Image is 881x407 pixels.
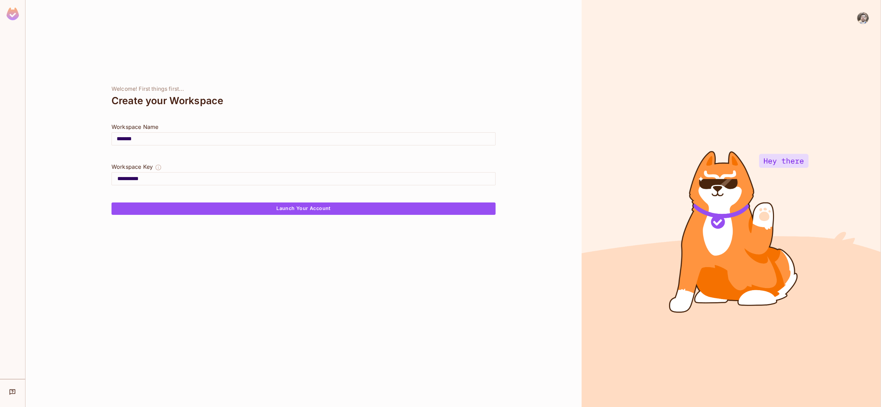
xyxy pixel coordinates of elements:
img: SReyMgAAAABJRU5ErkJggg== [7,8,19,20]
div: Welcome! First things first... [112,86,496,92]
button: The Workspace Key is unique, and serves as the identifier of your workspace. [155,163,162,172]
div: Create your Workspace [112,92,496,109]
img: Matthew Grady [857,12,869,24]
div: Workspace Key [112,163,153,171]
div: Help & Updates [5,385,20,399]
button: Launch Your Account [112,202,496,215]
div: Workspace Name [112,123,496,131]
